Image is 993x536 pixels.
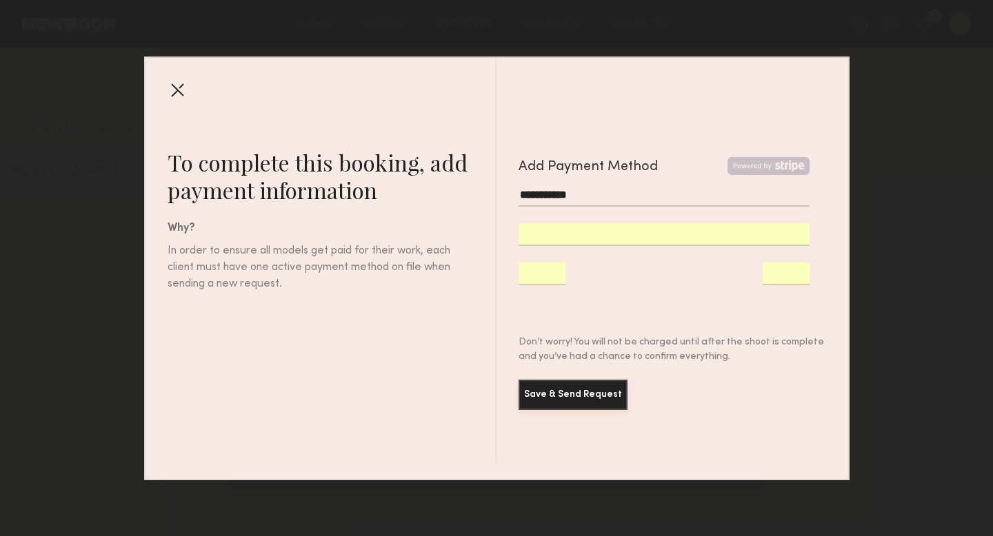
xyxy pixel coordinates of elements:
[763,267,810,280] iframe: Secure CVC input frame
[168,149,496,204] div: To complete this booking, add payment information
[519,267,565,280] iframe: Secure expiration date input frame
[168,243,452,292] div: In order to ensure all models get paid for their work, each client must have one active payment m...
[519,227,810,240] iframe: Secure card number input frame
[519,335,826,364] div: Don’t worry! You will not be charged until after the shoot is complete and you’ve had a chance to...
[519,380,628,410] button: Save & Send Request
[519,157,658,178] div: Add Payment Method
[168,220,496,237] div: Why?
